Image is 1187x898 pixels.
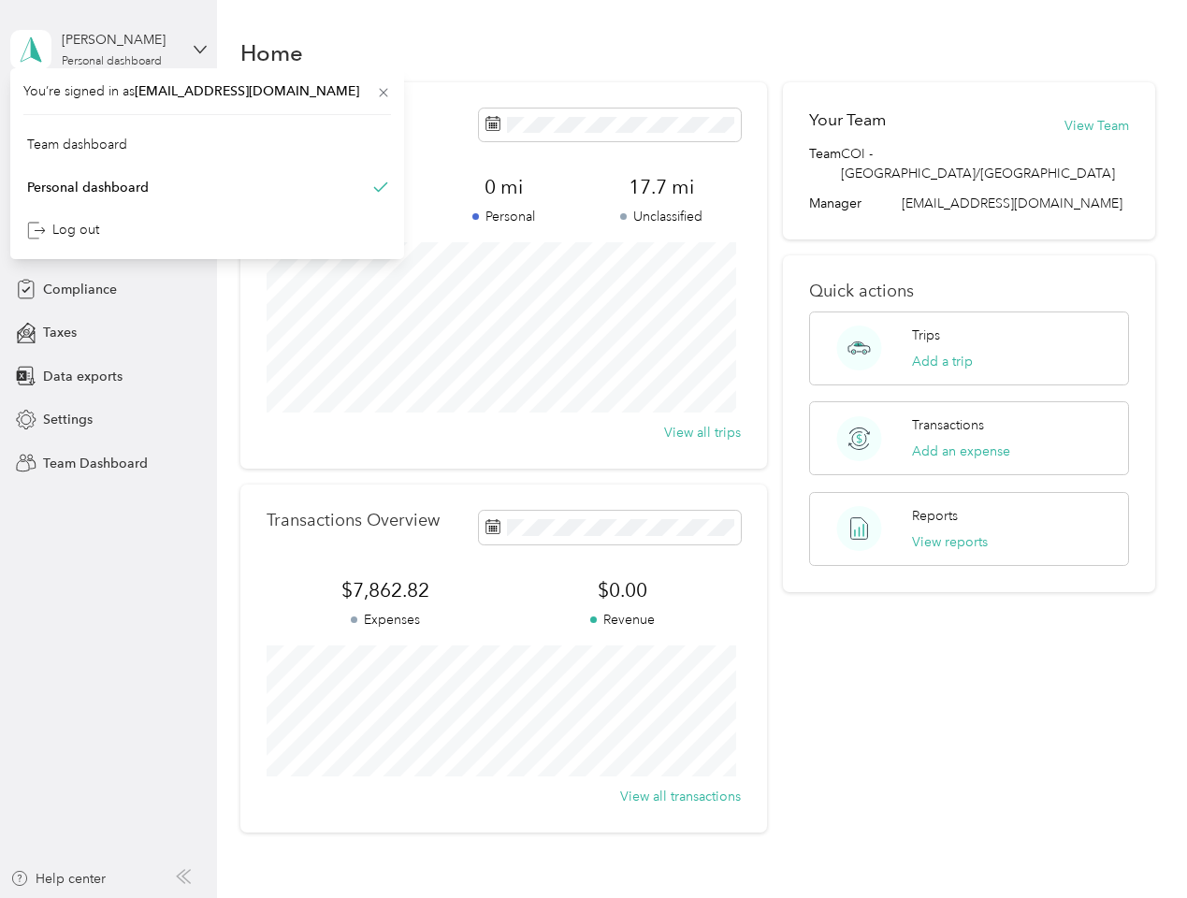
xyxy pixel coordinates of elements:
p: Transactions [912,415,984,435]
button: View all trips [664,423,741,442]
p: Unclassified [583,207,741,226]
div: [PERSON_NAME] [62,30,179,50]
span: 17.7 mi [583,174,741,200]
button: Add a trip [912,352,973,371]
span: $7,862.82 [267,577,504,603]
button: Add an expense [912,442,1010,461]
span: [EMAIL_ADDRESS][DOMAIN_NAME] [135,83,359,99]
span: Manager [809,194,861,213]
p: Personal [425,207,583,226]
span: COI - [GEOGRAPHIC_DATA]/[GEOGRAPHIC_DATA] [841,144,1128,183]
span: Team [809,144,841,183]
button: View reports [912,532,988,552]
p: Trips [912,326,940,345]
p: Transactions Overview [267,511,440,530]
span: Taxes [43,323,77,342]
div: Personal dashboard [27,177,149,196]
span: [EMAIL_ADDRESS][DOMAIN_NAME] [902,196,1122,211]
div: Personal dashboard [62,56,162,67]
p: Quick actions [809,282,1128,301]
p: Reports [912,506,958,526]
div: Team dashboard [27,135,127,154]
span: Settings [43,410,93,429]
span: You’re signed in as [23,81,391,101]
button: Help center [10,869,106,889]
h1: Home [240,43,303,63]
span: $0.00 [503,577,741,603]
span: Compliance [43,280,117,299]
p: Expenses [267,610,504,630]
h2: Your Team [809,109,886,132]
span: Team Dashboard [43,454,148,473]
button: View all transactions [620,787,741,806]
p: Revenue [503,610,741,630]
div: Log out [27,220,99,239]
span: Data exports [43,367,123,386]
button: View Team [1064,116,1129,136]
span: 0 mi [425,174,583,200]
